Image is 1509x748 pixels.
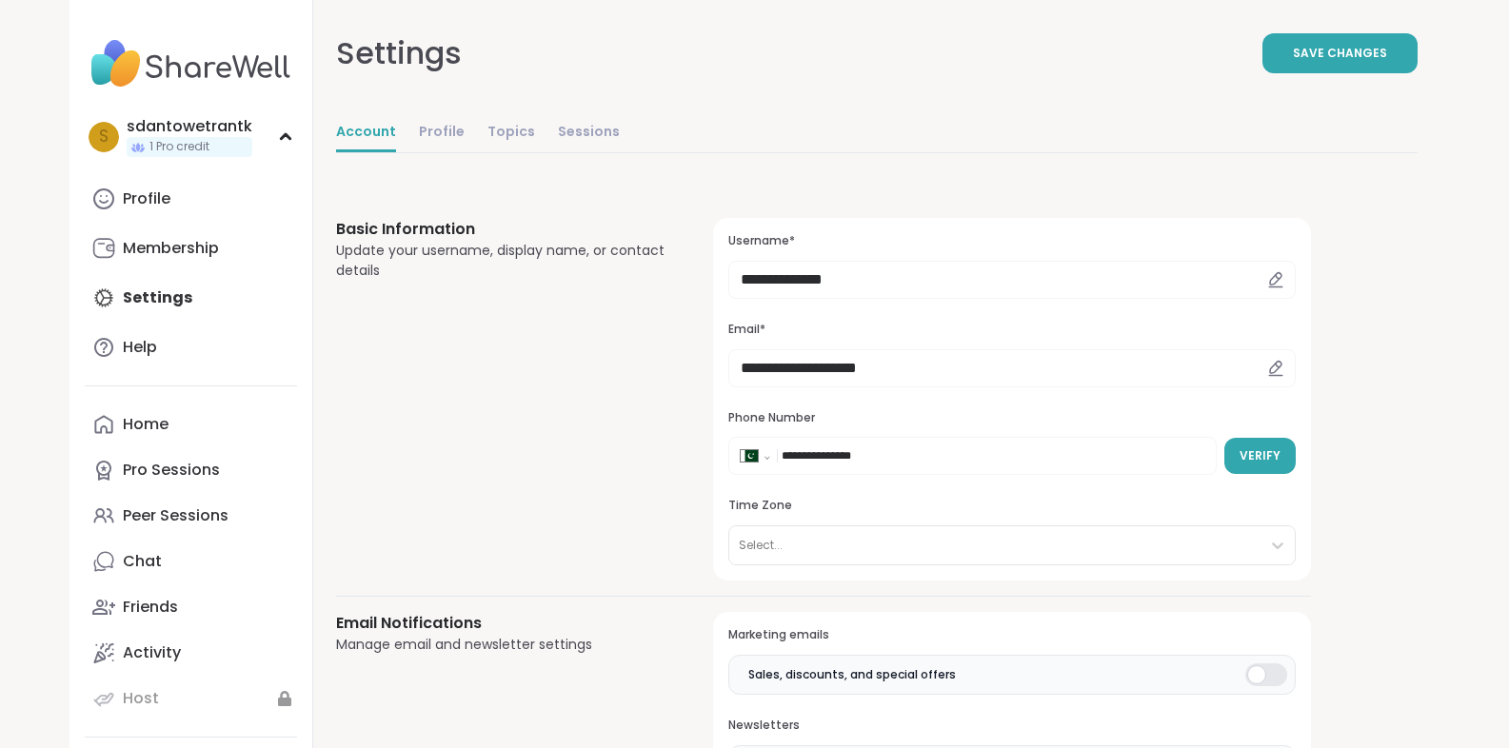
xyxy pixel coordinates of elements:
[99,125,109,149] span: s
[85,676,297,721] a: Host
[1240,447,1281,464] span: Verify
[728,627,1295,643] h3: Marketing emails
[748,666,956,683] span: Sales, discounts, and special offers
[728,410,1295,426] h3: Phone Number
[85,493,297,539] a: Peer Sessions
[728,322,1295,338] h3: Email*
[123,551,162,572] div: Chat
[123,238,219,259] div: Membership
[123,188,170,209] div: Profile
[728,233,1295,249] h3: Username*
[123,688,159,709] div: Host
[336,241,668,281] div: Update your username, display name, or contact details
[487,114,535,152] a: Topics
[1293,45,1387,62] span: Save Changes
[149,139,209,155] span: 1 Pro credit
[85,325,297,370] a: Help
[85,539,297,584] a: Chat
[123,505,228,526] div: Peer Sessions
[85,447,297,493] a: Pro Sessions
[558,114,620,152] a: Sessions
[85,226,297,271] a: Membership
[336,635,668,655] div: Manage email and newsletter settings
[336,30,462,76] div: Settings
[123,597,178,618] div: Friends
[336,218,668,241] h3: Basic Information
[336,612,668,635] h3: Email Notifications
[123,337,157,358] div: Help
[127,116,252,137] div: sdantowetrantk
[85,402,297,447] a: Home
[85,176,297,222] a: Profile
[1262,33,1418,73] button: Save Changes
[85,630,297,676] a: Activity
[123,642,181,663] div: Activity
[728,498,1295,514] h3: Time Zone
[85,30,297,97] img: ShareWell Nav Logo
[1224,438,1296,474] button: Verify
[123,414,169,435] div: Home
[123,460,220,481] div: Pro Sessions
[419,114,465,152] a: Profile
[728,718,1295,734] h3: Newsletters
[336,114,396,152] a: Account
[85,584,297,630] a: Friends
